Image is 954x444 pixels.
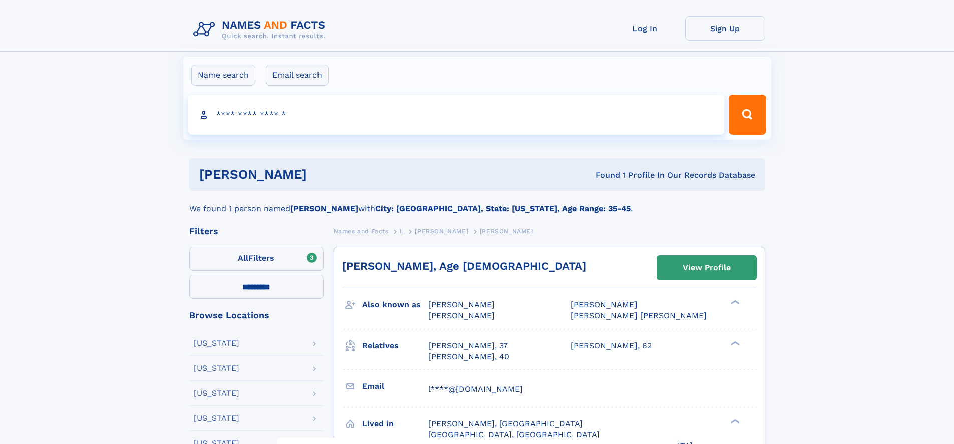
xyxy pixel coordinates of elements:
[189,247,324,271] label: Filters
[334,225,389,237] a: Names and Facts
[362,378,428,395] h3: Email
[428,351,509,362] a: [PERSON_NAME], 40
[571,311,707,320] span: [PERSON_NAME] [PERSON_NAME]
[189,191,765,215] div: We found 1 person named with .
[266,65,329,86] label: Email search
[480,228,533,235] span: [PERSON_NAME]
[728,299,740,306] div: ❯
[362,337,428,354] h3: Relatives
[683,256,731,279] div: View Profile
[194,364,239,372] div: [US_STATE]
[342,260,586,272] a: [PERSON_NAME], Age [DEMOGRAPHIC_DATA]
[428,340,508,351] a: [PERSON_NAME], 37
[194,339,239,347] div: [US_STATE]
[729,95,766,135] button: Search Button
[657,256,756,280] a: View Profile
[290,204,358,213] b: [PERSON_NAME]
[451,170,755,181] div: Found 1 Profile In Our Records Database
[238,253,248,263] span: All
[415,228,468,235] span: [PERSON_NAME]
[191,65,255,86] label: Name search
[188,95,725,135] input: search input
[685,16,765,41] a: Sign Up
[189,16,334,43] img: Logo Names and Facts
[728,418,740,424] div: ❯
[728,340,740,346] div: ❯
[189,227,324,236] div: Filters
[199,168,452,181] h1: [PERSON_NAME]
[194,414,239,422] div: [US_STATE]
[189,311,324,320] div: Browse Locations
[428,300,495,309] span: [PERSON_NAME]
[428,419,583,428] span: [PERSON_NAME], [GEOGRAPHIC_DATA]
[194,389,239,397] div: [US_STATE]
[375,204,631,213] b: City: [GEOGRAPHIC_DATA], State: [US_STATE], Age Range: 35-45
[605,16,685,41] a: Log In
[571,300,638,309] span: [PERSON_NAME]
[400,228,404,235] span: L
[362,415,428,432] h3: Lived in
[415,225,468,237] a: [PERSON_NAME]
[362,296,428,313] h3: Also known as
[428,430,600,439] span: [GEOGRAPHIC_DATA], [GEOGRAPHIC_DATA]
[571,340,652,351] a: [PERSON_NAME], 62
[400,225,404,237] a: L
[428,311,495,320] span: [PERSON_NAME]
